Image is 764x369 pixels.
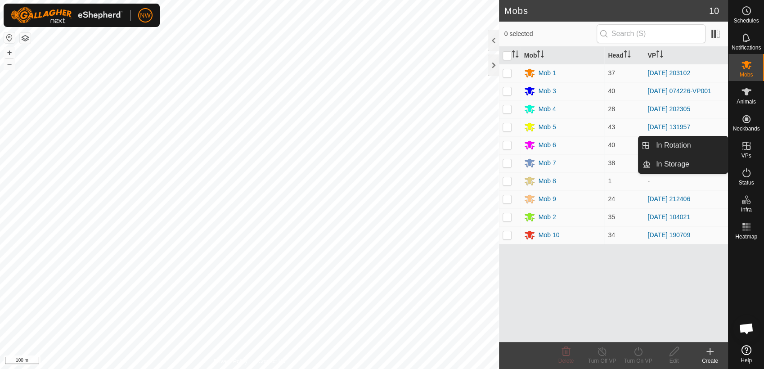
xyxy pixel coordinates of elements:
div: Create [692,357,728,365]
span: Heatmap [735,234,757,239]
span: Mobs [740,72,753,77]
div: Mob 8 [539,176,556,186]
div: Mob 2 [539,212,556,222]
button: + [4,47,15,58]
span: 40 [608,87,615,94]
p-sorticon: Activate to sort [512,52,519,59]
a: In Rotation [651,136,728,154]
div: Mob 4 [539,104,556,114]
span: 0 selected [504,29,597,39]
span: Schedules [733,18,759,23]
span: Infra [741,207,751,212]
span: 1 [608,177,611,184]
span: 37 [608,69,615,76]
th: Head [604,47,644,64]
span: In Storage [656,159,689,170]
span: Neckbands [733,126,760,131]
p-sorticon: Activate to sort [624,52,631,59]
li: In Rotation [638,136,728,154]
a: [DATE] 190709 [647,231,690,238]
span: Delete [558,358,574,364]
a: Contact Us [258,357,285,365]
span: Status [738,180,754,185]
div: Open chat [733,315,760,342]
span: 24 [608,195,615,202]
div: Mob 7 [539,158,556,168]
span: NW [140,11,150,20]
li: In Storage [638,155,728,173]
button: – [4,59,15,70]
span: Animals [737,99,756,104]
a: [DATE] 131957 [647,123,690,130]
td: - [644,172,728,190]
div: Mob 6 [539,140,556,150]
div: Mob 9 [539,194,556,204]
th: VP [644,47,728,64]
span: 28 [608,105,615,112]
a: Help [728,342,764,367]
h2: Mobs [504,5,709,16]
span: 38 [608,159,615,166]
p-sorticon: Activate to sort [537,52,544,59]
span: Notifications [732,45,761,50]
span: 40 [608,141,615,148]
a: [DATE] 074226-VP001 [647,87,711,94]
a: [DATE] 104021 [647,213,690,220]
a: [DATE] 212406 [647,195,690,202]
a: In Storage [651,155,728,173]
div: Mob 10 [539,230,560,240]
input: Search (S) [597,24,706,43]
span: In Rotation [656,140,691,151]
a: [DATE] 203102 [647,69,690,76]
th: Mob [521,47,605,64]
span: VPs [741,153,751,158]
span: 10 [709,4,719,18]
div: Mob 3 [539,86,556,96]
span: 34 [608,231,615,238]
div: Mob 5 [539,122,556,132]
a: Privacy Policy [214,357,247,365]
div: Mob 1 [539,68,556,78]
span: 35 [608,213,615,220]
img: Gallagher Logo [11,7,123,23]
a: [DATE] 202305 [647,105,690,112]
button: Reset Map [4,32,15,43]
div: Turn On VP [620,357,656,365]
button: Map Layers [20,33,31,44]
span: Help [741,358,752,363]
span: 43 [608,123,615,130]
div: Edit [656,357,692,365]
div: Turn Off VP [584,357,620,365]
p-sorticon: Activate to sort [656,52,663,59]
